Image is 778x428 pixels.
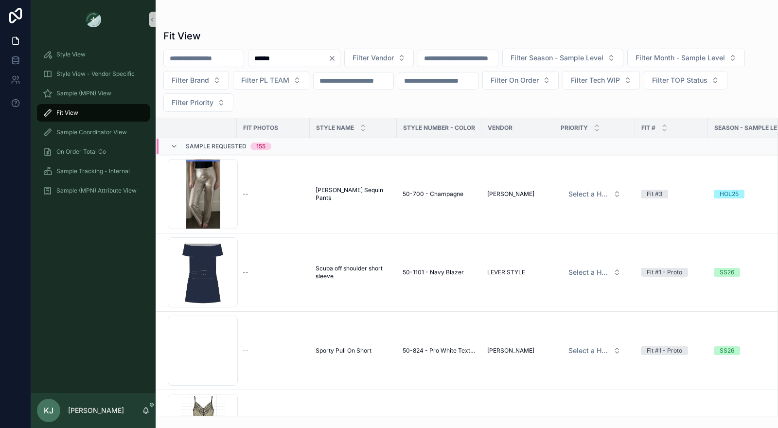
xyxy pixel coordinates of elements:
span: Fit Photos [243,124,278,132]
a: Fit View [37,104,150,122]
span: Filter TOP Status [652,75,707,85]
a: Select Button [560,341,629,360]
span: Select a HP FIT LEVEL [568,189,609,199]
a: Select Button [560,263,629,282]
span: Filter PL TEAM [241,75,289,85]
div: scrollable content [31,39,156,393]
span: Sample (MPN) View [56,89,111,97]
div: HOL25 [720,190,739,198]
span: -- [243,268,248,276]
span: KJ [44,405,53,416]
a: -- [243,190,304,198]
button: Select Button [627,49,745,67]
span: 50-700 - Champagne [403,190,463,198]
a: [PERSON_NAME] Sequin Pants [316,186,391,202]
span: Select a HP FIT LEVEL [568,346,609,356]
span: Style View - Vendor Specific [56,70,135,78]
button: Select Button [502,49,623,67]
span: [PERSON_NAME] [487,347,534,355]
a: Style View - Vendor Specific [37,65,150,83]
span: Sample Coordinator View [56,128,127,136]
div: Fit #1 - Proto [647,268,682,277]
a: Select Button [560,185,629,203]
a: On Order Total Co [37,143,150,160]
a: 50-1101 - Navy Blazer [403,268,476,276]
a: Scuba off shoulder short sleeve [316,265,391,280]
div: SS26 [720,268,734,277]
a: Fit #1 - Proto [641,346,702,355]
div: Fit #1 - Proto [647,346,682,355]
span: Sample Tracking - Internal [56,167,130,175]
span: Sporty Pull On Short [316,347,371,355]
a: Sample Tracking - Internal [37,162,150,180]
span: Vendor [488,124,513,132]
span: Sample Requested [186,143,247,150]
a: Sample (MPN) View [37,85,150,102]
button: Select Button [482,71,559,89]
span: [PERSON_NAME] [487,190,534,198]
span: -- [243,347,248,355]
a: Fit #1 - Proto [641,268,702,277]
span: STYLE NAME [316,124,354,132]
a: 50-824 - Pro White Texture [403,347,476,355]
span: Fit # [641,124,655,132]
div: 155 [256,143,265,150]
a: -- [243,347,304,355]
button: Select Button [163,93,233,112]
a: Fit #3 [641,190,702,198]
a: LEVER STYLE [487,268,548,276]
span: On Order Total Co [56,148,106,156]
span: Style Number - Color [403,124,475,132]
span: Style View [56,51,86,58]
div: Fit #3 [647,190,662,198]
a: Sporty Pull On Short [316,347,391,355]
button: Select Button [561,264,629,281]
a: [PERSON_NAME] [487,347,548,355]
span: Filter On Order [491,75,539,85]
span: Filter Priority [172,98,213,107]
div: SS26 [720,346,734,355]
button: Select Button [233,71,309,89]
span: Filter Tech WIP [571,75,620,85]
button: Clear [328,54,340,62]
button: Select Button [561,185,629,203]
span: 50-1101 - Navy Blazer [403,268,464,276]
span: PRIORITY [561,124,588,132]
a: 50-700 - Champagne [403,190,476,198]
span: -- [243,190,248,198]
button: Select Button [561,342,629,359]
span: Sample (MPN) Attribute View [56,187,137,195]
a: [PERSON_NAME] [487,190,548,198]
button: Select Button [563,71,640,89]
span: LEVER STYLE [487,268,525,276]
a: Sample Coordinator View [37,124,150,141]
span: Filter Vendor [353,53,394,63]
span: Filter Season - Sample Level [511,53,603,63]
img: App logo [86,12,101,27]
span: Filter Month - Sample Level [636,53,725,63]
span: Fit View [56,109,78,117]
button: Select Button [163,71,229,89]
h1: Fit View [163,29,201,43]
span: Filter Brand [172,75,209,85]
a: -- [243,268,304,276]
button: Select Button [344,49,414,67]
button: Select Button [644,71,727,89]
a: Style View [37,46,150,63]
span: Select a HP FIT LEVEL [568,267,609,277]
p: [PERSON_NAME] [68,406,124,415]
a: Sample (MPN) Attribute View [37,182,150,199]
